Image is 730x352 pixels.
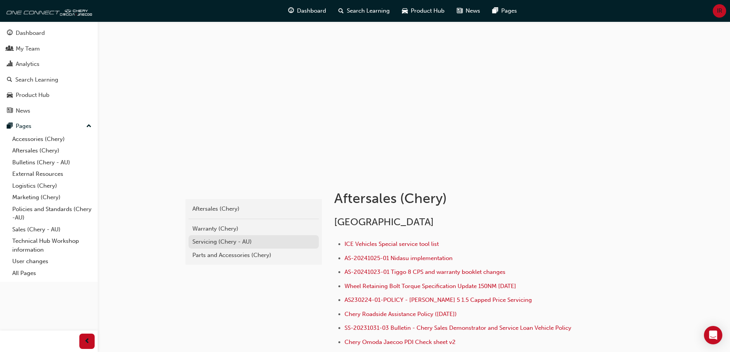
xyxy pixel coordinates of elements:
span: Dashboard [297,7,326,15]
a: Bulletins (Chery - AU) [9,157,95,169]
span: guage-icon [7,30,13,37]
a: Chery Roadside Assistance Policy ([DATE]) [344,311,457,318]
a: Chery Omoda Jaecoo PDI Check sheet v2 [344,339,456,345]
span: Pages [501,7,517,15]
a: pages-iconPages [486,3,523,19]
a: Servicing (Chery - AU) [189,235,319,249]
span: IR [717,7,722,15]
div: News [16,106,30,115]
a: AS-20241025-01 Nidasu implementation [344,255,453,262]
span: Product Hub [411,7,445,15]
span: guage-icon [288,6,294,16]
span: up-icon [86,121,92,131]
a: car-iconProduct Hub [396,3,451,19]
span: car-icon [402,6,408,16]
a: Dashboard [3,26,95,40]
a: Wheel Retaining Bolt Torque Specification Update 150NM [DATE] [344,283,516,290]
span: news-icon [7,108,13,115]
span: prev-icon [84,337,90,346]
div: Analytics [16,60,39,69]
div: Pages [16,122,31,131]
button: Pages [3,119,95,133]
a: User changes [9,255,95,267]
a: search-iconSearch Learning [332,3,396,19]
a: Policies and Standards (Chery -AU) [9,203,95,224]
h1: Aftersales (Chery) [334,190,586,207]
a: Aftersales (Chery) [9,145,95,157]
button: DashboardMy TeamAnalyticsSearch LearningProduct HubNews [3,25,95,119]
a: Search Learning [3,73,95,87]
img: oneconnect [4,3,92,18]
a: Technical Hub Workshop information [9,235,95,255]
a: Sales (Chery - AU) [9,224,95,236]
a: SS-20231031-03 Bulletin - Chery Sales Demonstrator and Service Loan Vehicle Policy [344,324,571,331]
div: Parts and Accessories (Chery) [192,251,315,260]
span: pages-icon [492,6,498,16]
a: News [3,104,95,118]
div: Open Intercom Messenger [704,326,722,344]
div: Warranty (Chery) [192,224,315,233]
span: chart-icon [7,61,13,68]
a: AS-20241023-01 Tiggo 8 CPS and warranty booklet changes [344,269,505,275]
a: guage-iconDashboard [282,3,332,19]
span: news-icon [457,6,463,16]
a: Warranty (Chery) [189,222,319,236]
span: search-icon [338,6,344,16]
div: My Team [16,44,40,53]
div: Product Hub [16,91,49,100]
a: Accessories (Chery) [9,133,95,145]
a: Aftersales (Chery) [189,202,319,216]
span: [GEOGRAPHIC_DATA] [334,216,434,228]
a: All Pages [9,267,95,279]
span: people-icon [7,46,13,52]
span: News [466,7,480,15]
div: Dashboard [16,29,45,38]
span: car-icon [7,92,13,99]
a: Parts and Accessories (Chery) [189,249,319,262]
a: My Team [3,42,95,56]
a: Logistics (Chery) [9,180,95,192]
a: ICE Vehicles Special service tool list [344,241,439,247]
div: Aftersales (Chery) [192,205,315,213]
a: Product Hub [3,88,95,102]
a: news-iconNews [451,3,486,19]
span: search-icon [7,77,12,83]
a: AS230224-01-POLICY - [PERSON_NAME] 5 1.5 Capped Price Servicing [344,296,532,303]
div: Servicing (Chery - AU) [192,237,315,246]
span: pages-icon [7,123,13,130]
a: Marketing (Chery) [9,192,95,203]
a: Analytics [3,57,95,71]
span: Search Learning [347,7,390,15]
a: External Resources [9,168,95,180]
button: IR [713,4,726,18]
div: Search Learning [15,75,58,84]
